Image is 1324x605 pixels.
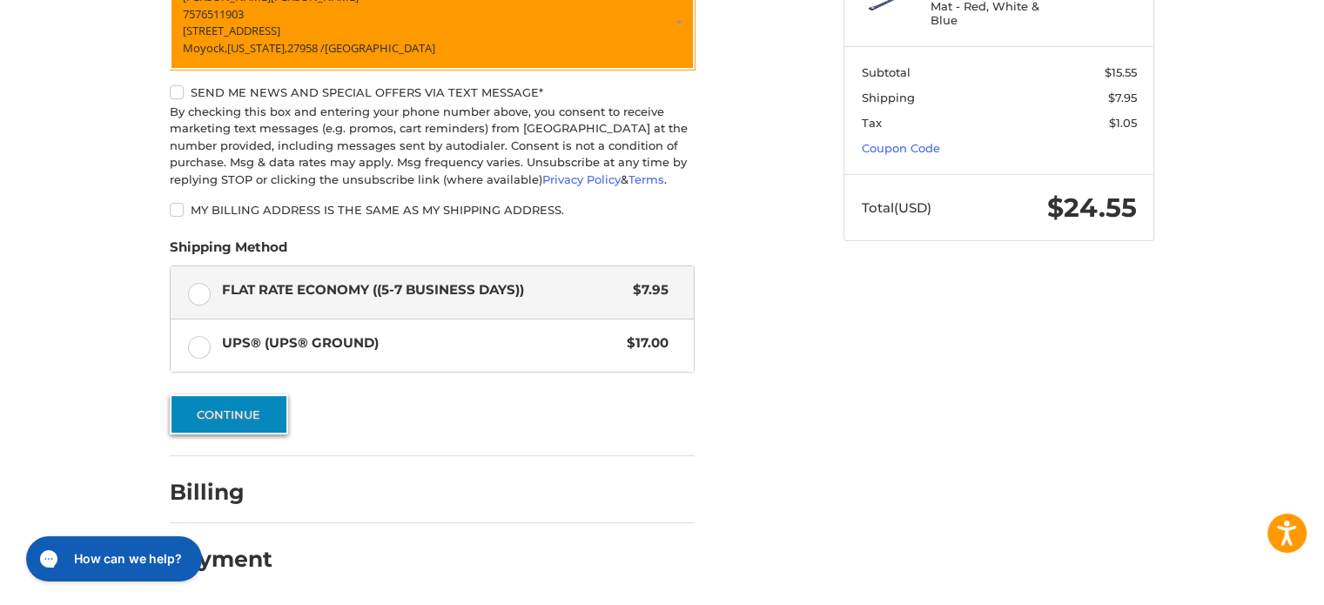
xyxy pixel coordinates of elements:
[1047,192,1137,224] span: $24.55
[183,6,244,22] span: 7576511903
[183,23,280,38] span: [STREET_ADDRESS]
[222,280,625,300] span: Flat Rate Economy ((5-7 Business Days))
[862,91,915,104] span: Shipping
[17,530,206,588] iframe: Gorgias live chat messenger
[1180,558,1324,605] iframe: Google Customer Reviews
[170,479,272,506] h2: Billing
[325,40,435,56] span: [GEOGRAPHIC_DATA]
[1105,65,1137,79] span: $15.55
[542,172,621,186] a: Privacy Policy
[862,116,882,130] span: Tax
[170,85,695,99] label: Send me news and special offers via text message*
[862,141,940,155] a: Coupon Code
[862,65,911,79] span: Subtotal
[624,280,669,300] span: $7.95
[227,40,287,56] span: [US_STATE],
[287,40,325,56] span: 27958 /
[1109,116,1137,130] span: $1.05
[862,199,931,216] span: Total (USD)
[170,546,272,573] h2: Payment
[170,394,288,434] button: Continue
[1108,91,1137,104] span: $7.95
[170,203,695,217] label: My billing address is the same as my shipping address.
[618,333,669,353] span: $17.00
[170,104,695,189] div: By checking this box and entering your phone number above, you consent to receive marketing text ...
[628,172,664,186] a: Terms
[183,40,227,56] span: Moyock,
[222,333,619,353] span: UPS® (UPS® Ground)
[170,238,287,266] legend: Shipping Method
